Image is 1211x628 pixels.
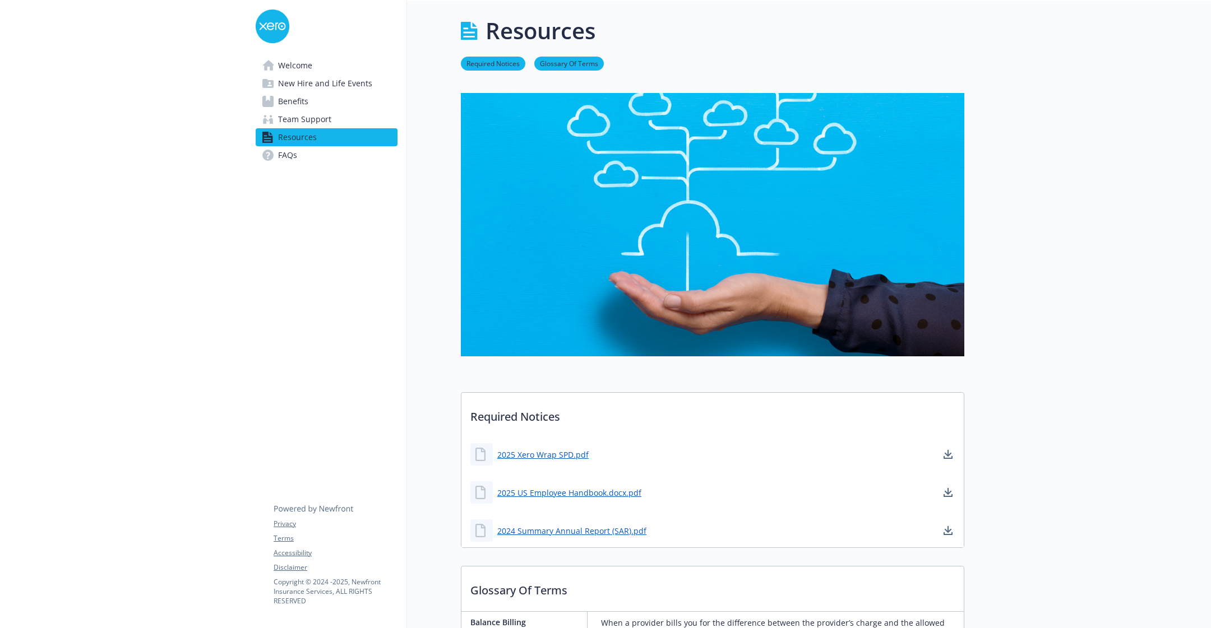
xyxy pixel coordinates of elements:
span: Team Support [278,110,331,128]
a: download document [941,448,955,461]
a: Team Support [256,110,397,128]
a: 2024 Summary Annual Report (SAR).pdf [497,525,646,537]
a: Accessibility [274,548,397,558]
p: Glossary Of Terms [461,566,964,608]
a: New Hire and Life Events [256,75,397,92]
a: Disclaimer [274,562,397,573]
a: Welcome [256,57,397,75]
span: FAQs [278,146,297,164]
a: 2025 Xero Wrap SPD.pdf [497,449,589,460]
a: Benefits [256,92,397,110]
h1: Resources [486,14,595,48]
p: Balance Billing [470,616,583,628]
a: Terms [274,533,397,543]
a: Glossary Of Terms [534,58,604,68]
p: Copyright © 2024 - 2025 , Newfront Insurance Services, ALL RIGHTS RESERVED [274,577,397,606]
a: 2025 US Employee Handbook.docx.pdf [497,487,641,499]
span: Resources [278,128,317,146]
a: download document [941,524,955,537]
span: Benefits [278,92,308,110]
span: New Hire and Life Events [278,75,372,92]
img: resources page banner [461,93,964,356]
a: FAQs [256,146,397,164]
a: Resources [256,128,397,146]
a: Required Notices [461,58,525,68]
a: download document [941,486,955,499]
span: Welcome [278,57,312,75]
a: Privacy [274,519,397,529]
p: Required Notices [461,393,964,434]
